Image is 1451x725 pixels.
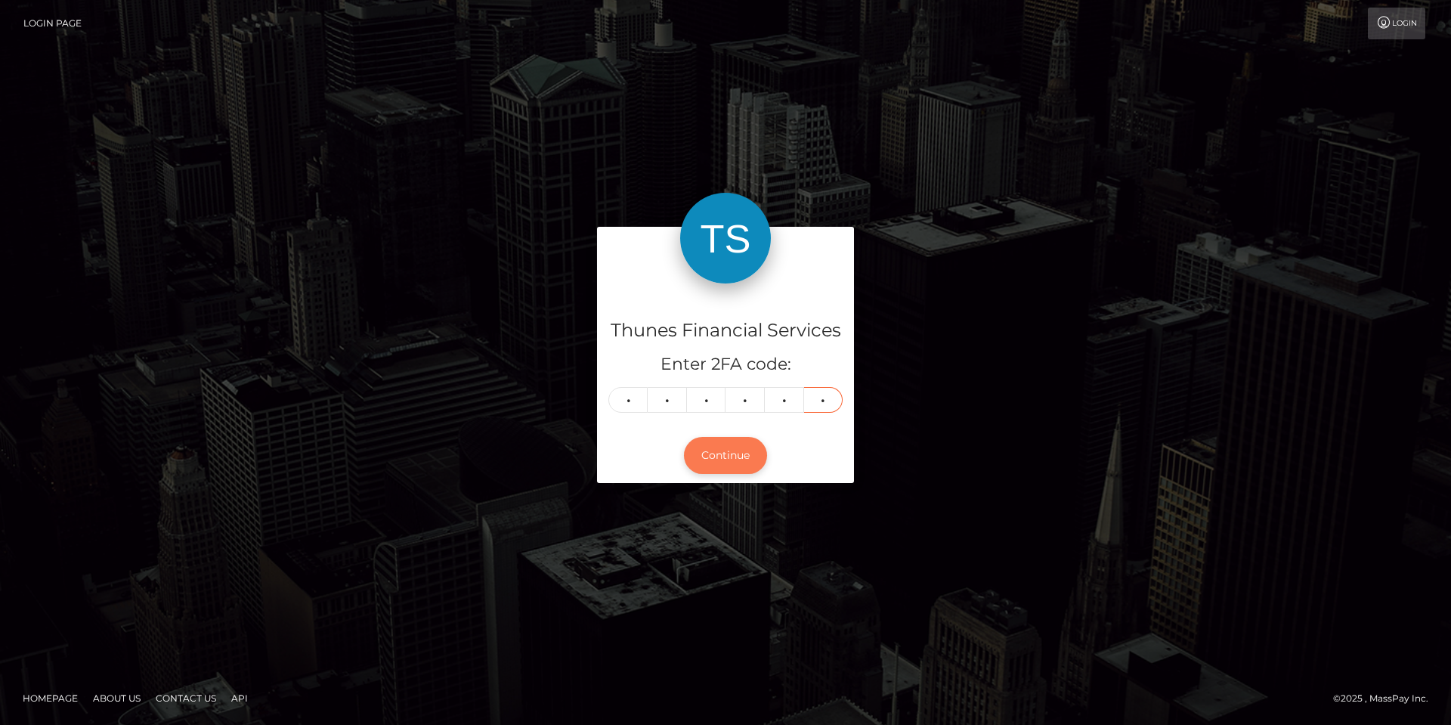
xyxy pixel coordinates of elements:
a: Homepage [17,686,84,710]
button: Continue [684,437,767,474]
img: Thunes Financial Services [680,193,771,283]
a: Login Page [23,8,82,39]
a: About Us [87,686,147,710]
a: API [225,686,254,710]
h4: Thunes Financial Services [608,318,843,344]
a: Login [1368,8,1425,39]
div: © 2025 , MassPay Inc. [1333,690,1440,707]
h5: Enter 2FA code: [608,353,843,376]
a: Contact Us [150,686,222,710]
